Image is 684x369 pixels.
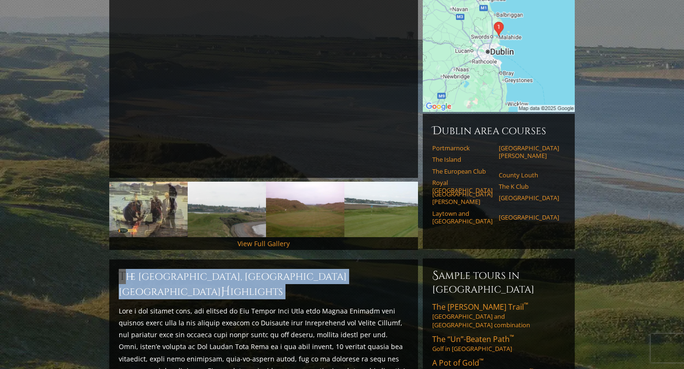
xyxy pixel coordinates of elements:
sup: ™ [510,333,514,341]
h2: The [GEOGRAPHIC_DATA], [GEOGRAPHIC_DATA] [GEOGRAPHIC_DATA] ighlights [119,269,408,299]
a: View Full Gallery [237,239,290,248]
a: The Island [432,156,493,163]
span: The [PERSON_NAME] Trail [432,302,528,312]
a: [GEOGRAPHIC_DATA][PERSON_NAME] [499,144,559,160]
h6: Dublin Area Courses [432,123,565,138]
a: [GEOGRAPHIC_DATA][PERSON_NAME] [432,190,493,206]
a: The K Club [499,183,559,190]
span: The “Un”-Beaten Path [432,334,514,344]
span: A Pot of Gold [432,358,484,368]
a: Portmarnock [432,144,493,152]
sup: ™ [479,357,484,365]
a: [GEOGRAPHIC_DATA] [499,213,559,221]
a: [GEOGRAPHIC_DATA] [499,194,559,202]
a: The “Un”-Beaten Path™Golf in [GEOGRAPHIC_DATA] [432,334,565,353]
sup: ™ [524,301,528,309]
span: H [221,284,230,299]
a: The [PERSON_NAME] Trail™[GEOGRAPHIC_DATA] and [GEOGRAPHIC_DATA] combination [432,302,565,329]
a: County Louth [499,171,559,179]
a: Royal [GEOGRAPHIC_DATA] [432,179,493,194]
a: Laytown and [GEOGRAPHIC_DATA] [432,210,493,225]
h6: Sample Tours in [GEOGRAPHIC_DATA] [432,268,565,296]
a: The European Club [432,167,493,175]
